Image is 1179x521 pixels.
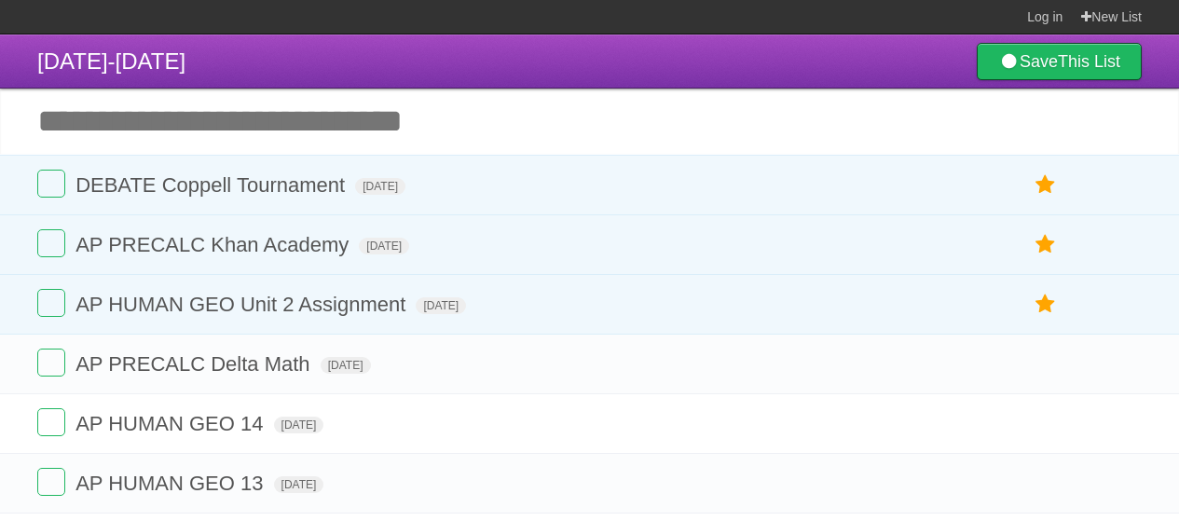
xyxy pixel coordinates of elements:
[1058,52,1120,71] b: This List
[37,349,65,377] label: Done
[355,178,405,195] span: [DATE]
[75,352,314,376] span: AP PRECALC Delta Math
[274,417,324,433] span: [DATE]
[75,173,350,197] span: DEBATE Coppell Tournament
[416,297,466,314] span: [DATE]
[37,408,65,436] label: Done
[37,48,185,74] span: [DATE]-[DATE]
[1028,170,1063,200] label: Star task
[37,229,65,257] label: Done
[977,43,1142,80] a: SaveThis List
[321,357,371,374] span: [DATE]
[37,289,65,317] label: Done
[75,293,410,316] span: AP HUMAN GEO Unit 2 Assignment
[37,170,65,198] label: Done
[359,238,409,254] span: [DATE]
[75,233,353,256] span: AP PRECALC Khan Academy
[1028,289,1063,320] label: Star task
[274,476,324,493] span: [DATE]
[75,412,267,435] span: AP HUMAN GEO 14
[1028,229,1063,260] label: Star task
[75,472,267,495] span: AP HUMAN GEO 13
[37,468,65,496] label: Done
